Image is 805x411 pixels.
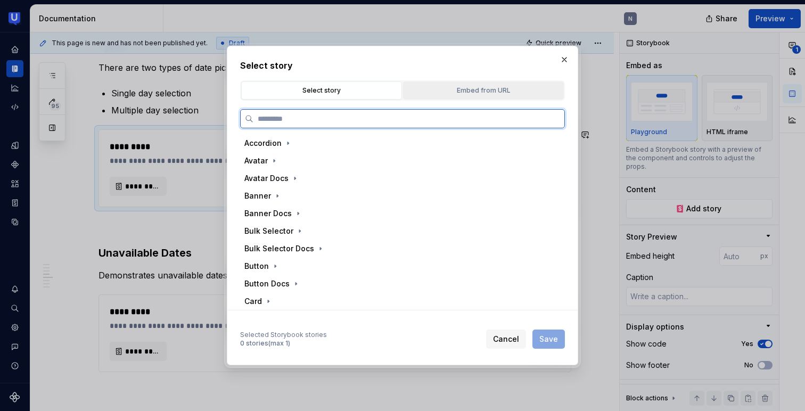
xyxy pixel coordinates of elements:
h2: Select story [240,59,565,72]
div: Avatar [244,155,268,166]
button: Cancel [486,330,526,349]
span: Cancel [493,334,519,344]
div: Bulk Selector Docs [244,243,314,254]
div: Embed from URL [407,85,560,96]
div: Button [244,261,269,272]
div: Bulk Selector [244,226,293,236]
div: Button Docs [244,278,290,289]
div: Select story [245,85,398,96]
div: Avatar Docs [244,173,289,184]
div: 0 stories (max 1) [240,339,327,348]
div: Selected Storybook stories [240,331,327,339]
div: Banner Docs [244,208,292,219]
div: Accordion [244,138,282,149]
div: Card [244,296,262,307]
div: Banner [244,191,271,201]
